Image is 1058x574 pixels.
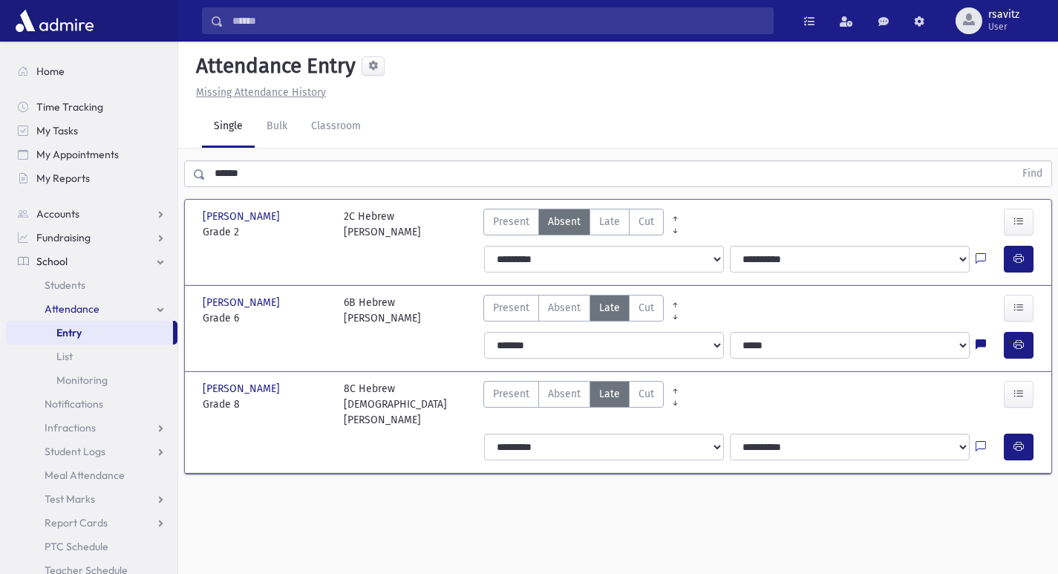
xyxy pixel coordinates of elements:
[599,214,620,229] span: Late
[1013,161,1051,186] button: Find
[196,86,326,99] u: Missing Attendance History
[6,368,177,392] a: Monitoring
[255,106,299,148] a: Bulk
[344,295,421,326] div: 6B Hebrew [PERSON_NAME]
[45,302,99,316] span: Attendance
[6,143,177,166] a: My Appointments
[203,224,329,240] span: Grade 2
[190,86,326,99] a: Missing Attendance History
[45,278,85,292] span: Students
[45,540,108,553] span: PTC Schedule
[548,386,581,402] span: Absent
[203,310,329,326] span: Grade 6
[36,255,68,268] span: School
[6,166,177,190] a: My Reports
[6,273,177,297] a: Students
[45,492,95,506] span: Test Marks
[36,100,103,114] span: Time Tracking
[483,209,664,240] div: AttTypes
[6,511,177,535] a: Report Cards
[6,440,177,463] a: Student Logs
[6,226,177,250] a: Fundraising
[56,326,82,339] span: Entry
[299,106,373,148] a: Classroom
[45,516,108,529] span: Report Cards
[988,21,1019,33] span: User
[45,445,105,458] span: Student Logs
[599,386,620,402] span: Late
[548,214,581,229] span: Absent
[548,300,581,316] span: Absent
[6,119,177,143] a: My Tasks
[6,345,177,368] a: List
[36,124,78,137] span: My Tasks
[45,469,125,482] span: Meal Attendance
[6,535,177,558] a: PTC Schedule
[36,172,90,185] span: My Reports
[202,106,255,148] a: Single
[6,250,177,273] a: School
[639,214,654,229] span: Cut
[6,487,177,511] a: Test Marks
[223,7,773,34] input: Search
[36,148,119,161] span: My Appointments
[36,65,65,78] span: Home
[6,392,177,416] a: Notifications
[344,381,470,428] div: 8C Hebrew [DEMOGRAPHIC_DATA][PERSON_NAME]
[203,209,283,224] span: [PERSON_NAME]
[6,59,177,83] a: Home
[203,397,329,412] span: Grade 8
[6,321,173,345] a: Entry
[45,421,96,434] span: Infractions
[483,381,664,428] div: AttTypes
[493,214,529,229] span: Present
[483,295,664,326] div: AttTypes
[36,207,79,221] span: Accounts
[639,386,654,402] span: Cut
[344,209,421,240] div: 2C Hebrew [PERSON_NAME]
[12,6,97,36] img: AdmirePro
[493,386,529,402] span: Present
[6,95,177,119] a: Time Tracking
[493,300,529,316] span: Present
[56,374,108,387] span: Monitoring
[36,231,91,244] span: Fundraising
[6,463,177,487] a: Meal Attendance
[988,9,1019,21] span: rsavitz
[56,350,73,363] span: List
[190,53,356,79] h5: Attendance Entry
[639,300,654,316] span: Cut
[6,202,177,226] a: Accounts
[6,297,177,321] a: Attendance
[6,416,177,440] a: Infractions
[203,295,283,310] span: [PERSON_NAME]
[203,381,283,397] span: [PERSON_NAME]
[599,300,620,316] span: Late
[45,397,103,411] span: Notifications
